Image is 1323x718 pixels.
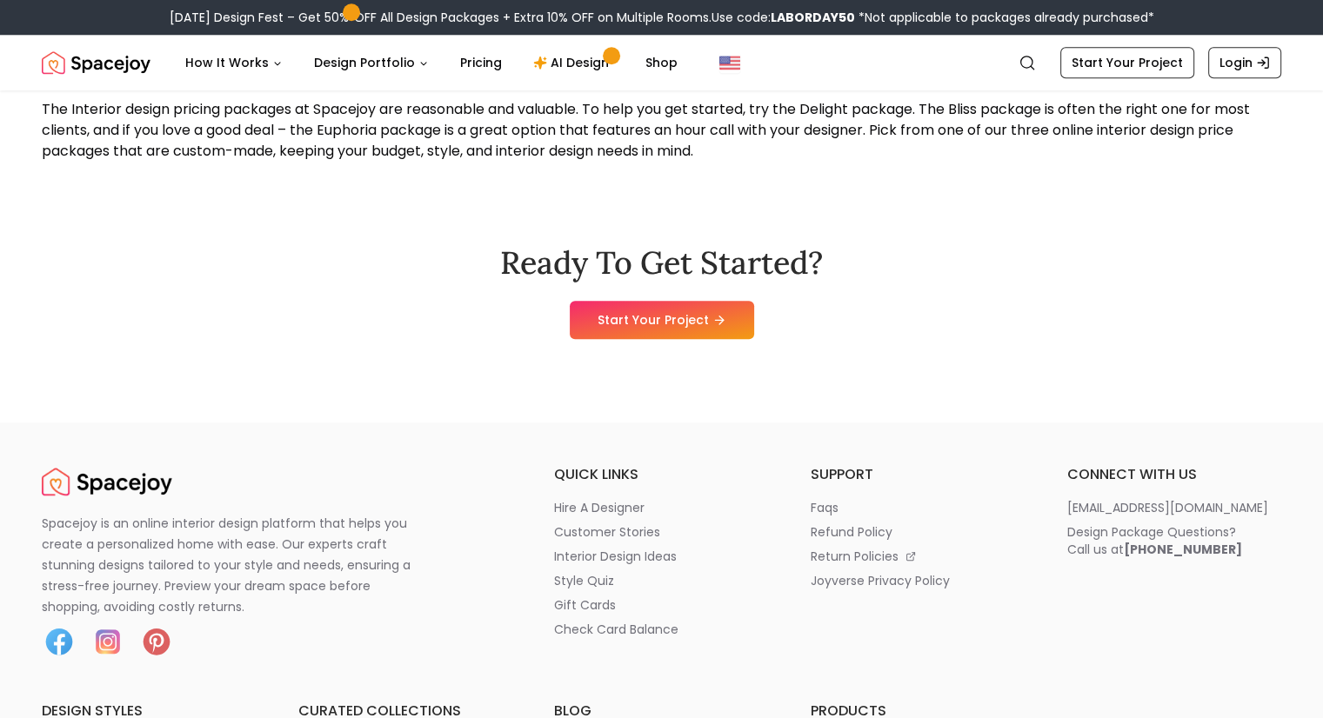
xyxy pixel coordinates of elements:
p: The Interior design pricing packages at Spacejoy are reasonable and valuable. To help you get sta... [42,99,1281,162]
a: gift cards [554,596,769,614]
a: style quiz [554,572,769,589]
p: customer stories [554,523,660,541]
div: Design Package Questions? Call us at [1066,523,1241,558]
span: *Not applicable to packages already purchased* [855,9,1154,26]
a: return policies [811,548,1026,565]
p: return policies [811,548,899,565]
p: style quiz [554,572,614,589]
a: faqs [811,499,1026,516]
p: gift cards [554,596,616,614]
b: LABORDAY50 [771,9,855,26]
img: United States [719,52,740,73]
a: Login [1208,47,1281,78]
p: [EMAIL_ADDRESS][DOMAIN_NAME] [1066,499,1267,516]
a: interior design ideas [554,548,769,565]
img: Instagram icon [90,624,125,659]
h6: support [811,464,1026,485]
p: faqs [811,499,839,516]
a: hire a designer [554,499,769,516]
p: joyverse privacy policy [811,572,950,589]
a: check card balance [554,621,769,638]
b: [PHONE_NUMBER] [1123,541,1241,558]
p: check card balance [554,621,678,638]
span: Use code: [712,9,855,26]
h6: quick links [554,464,769,485]
a: Start Your Project [570,301,754,339]
div: [DATE] Design Fest – Get 50% OFF All Design Packages + Extra 10% OFF on Multiple Rooms. [170,9,1154,26]
nav: Main [171,45,692,80]
a: [EMAIL_ADDRESS][DOMAIN_NAME] [1066,499,1281,516]
p: interior design ideas [554,548,677,565]
button: Design Portfolio [300,45,443,80]
button: How It Works [171,45,297,80]
nav: Global [42,35,1281,90]
a: Spacejoy [42,45,150,80]
a: refund policy [811,523,1026,541]
img: Pinterest icon [139,624,174,659]
a: Spacejoy [42,464,172,499]
p: hire a designer [554,499,645,516]
img: Spacejoy Logo [42,464,172,499]
a: AI Design [519,45,628,80]
a: Start Your Project [1060,47,1194,78]
h2: Ready To Get Started? [500,245,823,280]
a: customer stories [554,523,769,541]
p: Spacejoy is an online interior design platform that helps you create a personalized home with eas... [42,513,431,617]
a: Pricing [446,45,516,80]
img: Facebook icon [42,624,77,659]
img: Spacejoy Logo [42,45,150,80]
p: refund policy [811,523,892,541]
a: joyverse privacy policy [811,572,1026,589]
a: Design Package Questions?Call us at[PHONE_NUMBER] [1066,523,1281,558]
h6: connect with us [1066,464,1281,485]
a: Shop [631,45,692,80]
